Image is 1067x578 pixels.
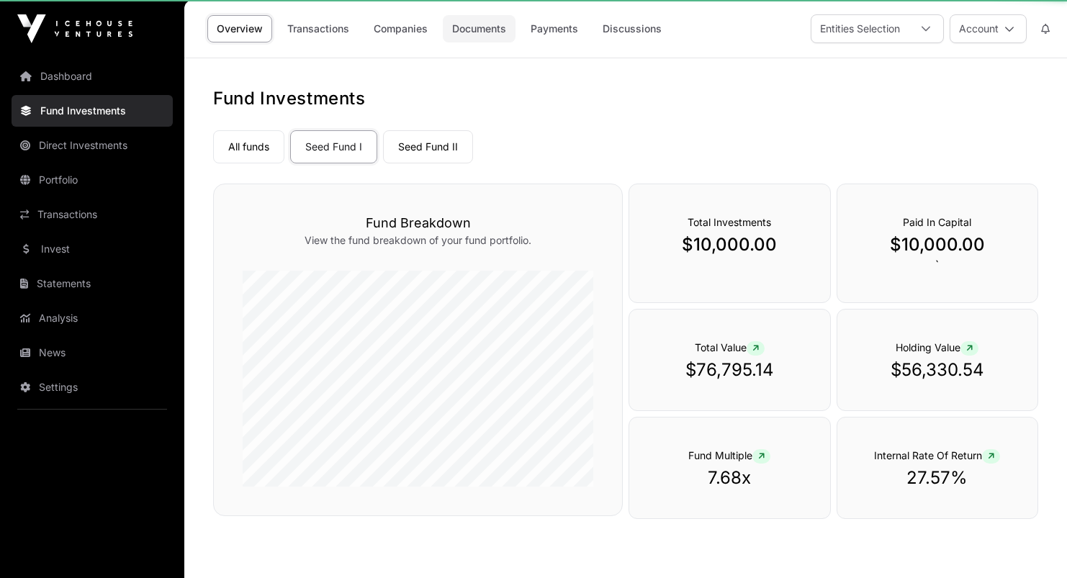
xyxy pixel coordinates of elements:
a: Invest [12,233,173,265]
p: $10,000.00 [866,233,1009,256]
a: Seed Fund I [290,130,377,163]
img: Icehouse Ventures Logo [17,14,132,43]
span: Paid In Capital [903,216,971,228]
a: Companies [364,15,437,42]
p: 7.68x [658,466,801,489]
span: Total Investments [688,216,771,228]
div: ` [837,184,1038,303]
a: Direct Investments [12,130,173,161]
h3: Fund Breakdown [243,213,593,233]
p: $76,795.14 [658,358,801,381]
a: Transactions [12,199,173,230]
span: Internal Rate Of Return [874,449,1000,461]
a: Overview [207,15,272,42]
a: Payments [521,15,587,42]
span: Fund Multiple [688,449,770,461]
a: News [12,337,173,369]
a: Transactions [278,15,359,42]
p: View the fund breakdown of your fund portfolio. [243,233,593,248]
a: All funds [213,130,284,163]
a: Settings [12,371,173,403]
a: Discussions [593,15,671,42]
a: Fund Investments [12,95,173,127]
h1: Fund Investments [213,87,1038,110]
a: Portfolio [12,164,173,196]
p: $56,330.54 [866,358,1009,381]
button: Account [950,14,1027,43]
p: 27.57% [866,466,1009,489]
a: Documents [443,15,516,42]
a: Seed Fund II [383,130,473,163]
span: Holding Value [896,341,978,353]
p: $10,000.00 [658,233,801,256]
a: Dashboard [12,60,173,92]
a: Statements [12,268,173,299]
a: Analysis [12,302,173,334]
span: Total Value [695,341,765,353]
div: Entities Selection [811,15,909,42]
